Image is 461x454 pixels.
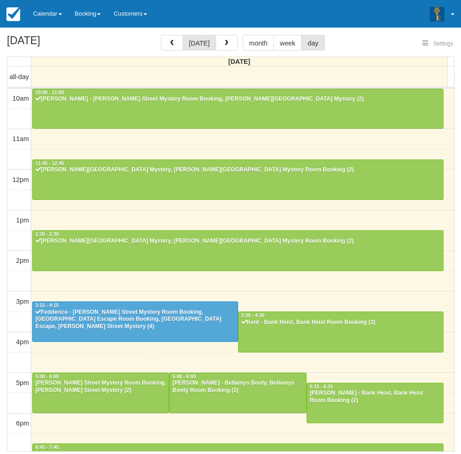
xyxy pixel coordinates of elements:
[12,135,29,142] span: 11am
[172,380,303,394] div: [PERSON_NAME] - Bellamys Booty, Bellamys Booty Room Booking (2)
[273,35,302,51] button: week
[430,6,444,21] img: A3
[35,166,441,174] div: [PERSON_NAME][GEOGRAPHIC_DATA] Mystery, [PERSON_NAME][GEOGRAPHIC_DATA] Mystery Room Booking (2)
[35,309,235,331] div: Fedderico - [PERSON_NAME] Street Mystery Room Booking, [GEOGRAPHIC_DATA] Escape Room Booking, [GE...
[35,90,64,95] span: 10:00 - 11:00
[16,420,29,427] span: 6pm
[16,338,29,346] span: 4pm
[35,96,441,103] div: [PERSON_NAME] - [PERSON_NAME] Street Mystery Room Booking, [PERSON_NAME][GEOGRAPHIC_DATA] Mystery...
[241,319,441,326] div: Kent - Bank Heist, Bank Heist Room Booking (2)
[35,374,59,379] span: 5:00 - 6:00
[35,445,59,450] span: 6:45 - 7:45
[310,384,333,389] span: 5:15 - 6:15
[243,35,274,51] button: month
[16,257,29,264] span: 2pm
[35,303,59,308] span: 3:15 - 4:15
[35,161,64,166] span: 11:45 - 12:45
[238,312,444,352] a: 3:30 - 4:30Kent - Bank Heist, Bank Heist Room Booking (2)
[35,238,441,245] div: [PERSON_NAME][GEOGRAPHIC_DATA] Mystery, [PERSON_NAME][GEOGRAPHIC_DATA] Mystery Room Booking (2)
[16,216,29,224] span: 1pm
[6,7,20,21] img: checkfront-main-nav-mini-logo.png
[309,390,441,404] div: [PERSON_NAME] - Bank Heist, Bank Heist Room Booking (2)
[228,58,250,65] span: [DATE]
[172,374,196,379] span: 5:00 - 6:00
[35,232,59,237] span: 1:30 - 2:30
[169,373,306,413] a: 5:00 - 6:00[PERSON_NAME] - Bellamys Booty, Bellamys Booty Room Booking (2)
[16,379,29,386] span: 5pm
[32,230,444,271] a: 1:30 - 2:30[PERSON_NAME][GEOGRAPHIC_DATA] Mystery, [PERSON_NAME][GEOGRAPHIC_DATA] Mystery Room Bo...
[32,373,169,413] a: 5:00 - 6:00[PERSON_NAME] Street Mystery Room Booking, [PERSON_NAME] Street Mystery (2)
[12,176,29,183] span: 12pm
[35,380,166,394] div: [PERSON_NAME] Street Mystery Room Booking, [PERSON_NAME] Street Mystery (2)
[307,383,444,423] a: 5:15 - 6:15[PERSON_NAME] - Bank Heist, Bank Heist Room Booking (2)
[32,89,444,129] a: 10:00 - 11:00[PERSON_NAME] - [PERSON_NAME] Street Mystery Room Booking, [PERSON_NAME][GEOGRAPHIC_...
[32,159,444,200] a: 11:45 - 12:45[PERSON_NAME][GEOGRAPHIC_DATA] Mystery, [PERSON_NAME][GEOGRAPHIC_DATA] Mystery Room ...
[12,95,29,102] span: 10am
[32,301,238,342] a: 3:15 - 4:15Fedderico - [PERSON_NAME] Street Mystery Room Booking, [GEOGRAPHIC_DATA] Escape Room B...
[16,298,29,305] span: 3pm
[417,37,459,51] button: Settings
[241,313,265,318] span: 3:30 - 4:30
[433,40,453,47] span: Settings
[301,35,324,51] button: day
[10,73,29,80] span: all-day
[7,35,123,52] h2: [DATE]
[182,35,216,51] button: [DATE]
